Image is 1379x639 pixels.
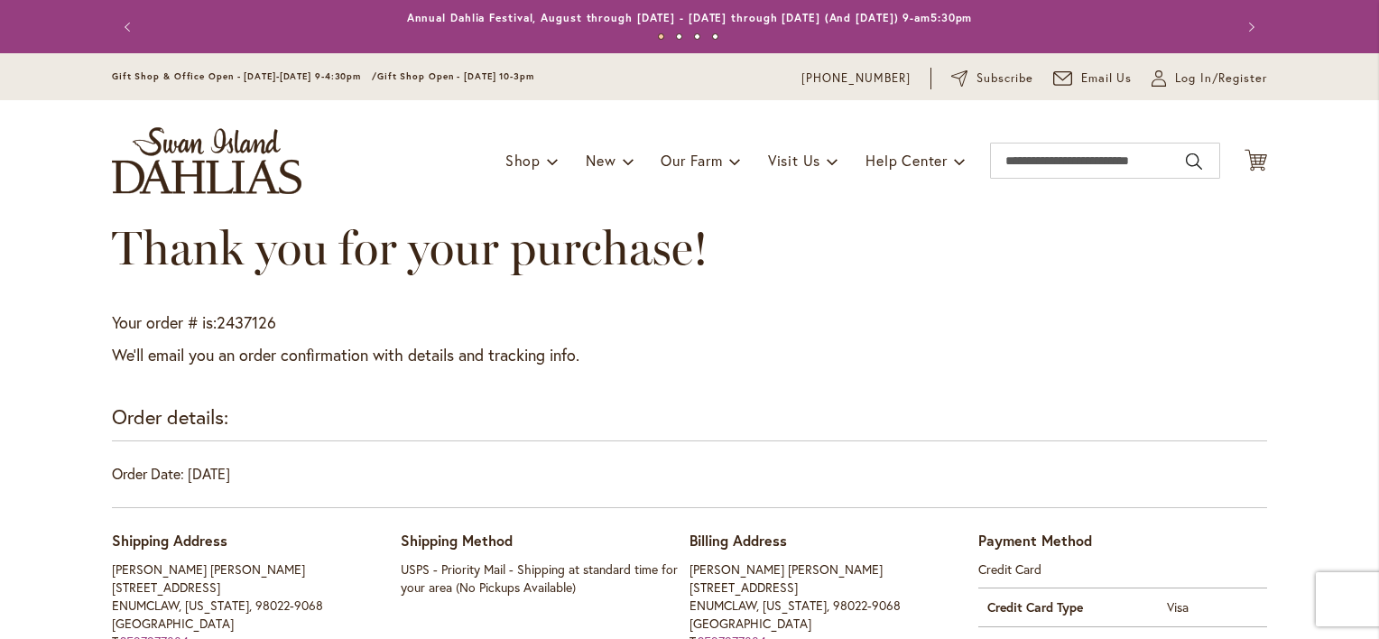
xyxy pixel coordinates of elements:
[976,69,1033,88] span: Subscribe
[401,531,513,550] span: Shipping Method
[689,531,787,550] span: Billing Address
[694,33,700,40] button: 3 of 4
[865,151,948,170] span: Help Center
[401,560,689,597] div: USPS - Priority Mail - Shipping at standard time for your area (No Pickups Available)
[951,69,1033,88] a: Subscribe
[112,464,1267,508] div: Order Date: [DATE]
[801,69,911,88] a: [PHONE_NUMBER]
[978,560,1267,579] dt: Credit Card
[505,151,541,170] span: Shop
[768,151,820,170] span: Visit Us
[1175,69,1267,88] span: Log In/Register
[1081,69,1133,88] span: Email Us
[712,33,718,40] button: 4 of 4
[112,127,301,194] a: store logo
[676,33,682,40] button: 2 of 4
[661,151,722,170] span: Our Farm
[658,33,664,40] button: 1 of 4
[586,151,615,170] span: New
[112,403,228,430] strong: Order details:
[978,531,1092,550] span: Payment Method
[112,219,708,276] span: Thank you for your purchase!
[1152,69,1267,88] a: Log In/Register
[377,70,534,82] span: Gift Shop Open - [DATE] 10-3pm
[112,311,1267,335] p: Your order # is:
[1158,588,1267,626] td: Visa
[407,11,973,24] a: Annual Dahlia Festival, August through [DATE] - [DATE] through [DATE] (And [DATE]) 9-am5:30pm
[112,70,377,82] span: Gift Shop & Office Open - [DATE]-[DATE] 9-4:30pm /
[112,531,227,550] span: Shipping Address
[112,9,148,45] button: Previous
[1053,69,1133,88] a: Email Us
[217,311,276,333] span: 2437126
[1231,9,1267,45] button: Next
[112,344,1267,367] p: We'll email you an order confirmation with details and tracking info.
[978,588,1158,626] th: Credit Card Type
